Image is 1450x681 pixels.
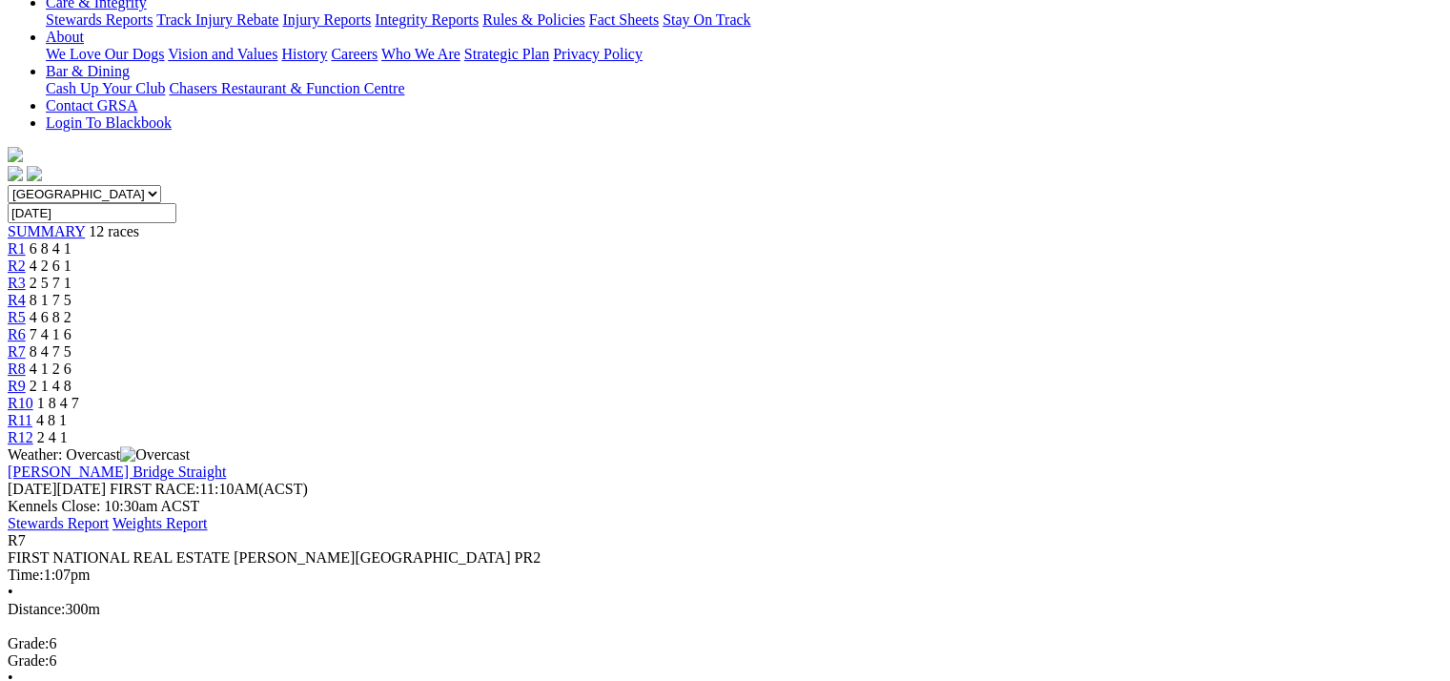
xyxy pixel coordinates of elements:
[381,46,460,62] a: Who We Are
[8,567,1442,584] div: 1:07pm
[112,515,208,531] a: Weights Report
[8,584,13,600] span: •
[36,412,67,428] span: 4 8 1
[8,549,1442,567] div: FIRST NATIONAL REAL ESTATE [PERSON_NAME][GEOGRAPHIC_DATA] PR2
[8,258,26,274] a: R2
[375,11,479,28] a: Integrity Reports
[37,429,68,445] span: 2 4 1
[46,63,130,79] a: Bar & Dining
[46,97,137,113] a: Contact GRSA
[8,481,57,497] span: [DATE]
[110,481,199,497] span: FIRST RACE:
[8,532,26,548] span: R7
[8,223,85,239] a: SUMMARY
[30,240,71,257] span: 6 8 4 1
[30,309,71,325] span: 4 6 8 2
[553,46,643,62] a: Privacy Policy
[8,147,23,162] img: logo-grsa-white.png
[8,378,26,394] a: R9
[8,601,65,617] span: Distance:
[8,498,1442,515] div: Kennels Close: 10:30am ACST
[27,166,42,181] img: twitter.svg
[8,203,176,223] input: Select date
[89,223,139,239] span: 12 races
[46,29,84,45] a: About
[663,11,750,28] a: Stay On Track
[281,46,327,62] a: History
[8,361,26,377] a: R8
[30,258,71,274] span: 4 2 6 1
[46,80,165,96] a: Cash Up Your Club
[169,80,404,96] a: Chasers Restaurant & Function Centre
[282,11,371,28] a: Injury Reports
[30,275,71,291] span: 2 5 7 1
[46,46,1442,63] div: About
[8,343,26,360] a: R7
[30,343,71,360] span: 8 4 7 5
[8,395,33,411] a: R10
[482,11,585,28] a: Rules & Policies
[168,46,277,62] a: Vision and Values
[46,11,1442,29] div: Care & Integrity
[46,46,164,62] a: We Love Our Dogs
[8,464,226,480] a: [PERSON_NAME] Bridge Straight
[30,326,71,342] span: 7 4 1 6
[8,326,26,342] a: R6
[46,114,172,131] a: Login To Blackbook
[30,378,71,394] span: 2 1 4 8
[120,446,190,464] img: Overcast
[156,11,278,28] a: Track Injury Rebate
[46,11,153,28] a: Stewards Reports
[8,240,26,257] a: R1
[8,635,50,651] span: Grade:
[8,412,32,428] a: R11
[8,601,1442,618] div: 300m
[464,46,549,62] a: Strategic Plan
[46,80,1442,97] div: Bar & Dining
[8,652,50,669] span: Grade:
[589,11,659,28] a: Fact Sheets
[8,635,1442,652] div: 6
[8,429,33,445] a: R12
[37,395,79,411] span: 1 8 4 7
[8,309,26,325] a: R5
[30,361,71,377] span: 4 1 2 6
[8,515,109,531] a: Stewards Report
[8,481,106,497] span: [DATE]
[8,275,26,291] a: R3
[8,446,190,463] span: Weather: Overcast
[30,292,71,308] span: 8 1 7 5
[8,292,26,308] a: R4
[110,481,308,497] span: 11:10AM(ACST)
[8,652,1442,670] div: 6
[331,46,378,62] a: Careers
[8,166,23,181] img: facebook.svg
[8,567,44,583] span: Time:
